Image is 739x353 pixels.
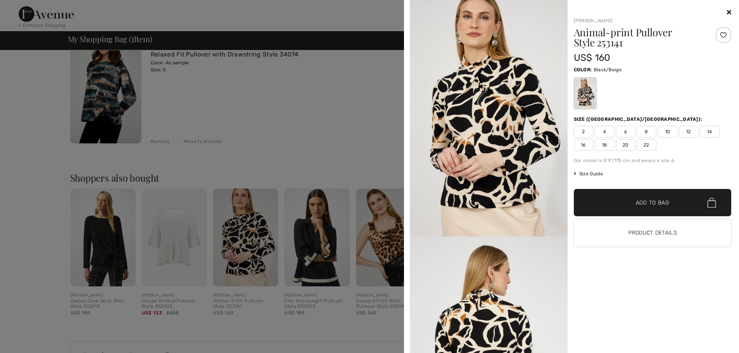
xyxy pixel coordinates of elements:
[574,18,613,23] a: [PERSON_NAME]
[574,139,593,151] span: 16
[594,67,622,72] span: Black/Beige
[574,219,732,247] button: Product Details
[595,126,614,138] span: 4
[575,79,595,108] div: Black/Beige
[574,27,705,48] h1: Animal-print Pullover Style 253141
[700,126,720,138] span: 14
[616,126,635,138] span: 6
[17,5,33,12] span: Chat
[679,126,698,138] span: 12
[636,199,669,207] span: Add to Bag
[574,67,592,72] span: Color:
[637,126,656,138] span: 8
[595,139,614,151] span: 18
[658,126,677,138] span: 10
[616,139,635,151] span: 20
[637,139,656,151] span: 22
[574,52,610,63] span: US$ 160
[707,198,716,208] img: Bag.svg
[574,189,732,216] button: Add to Bag
[574,126,593,138] span: 2
[574,157,732,164] div: Our model is 5'9"/175 cm and wears a size 6.
[574,170,603,177] span: Size Guide
[574,116,704,123] div: Size ([GEOGRAPHIC_DATA]/[GEOGRAPHIC_DATA]):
